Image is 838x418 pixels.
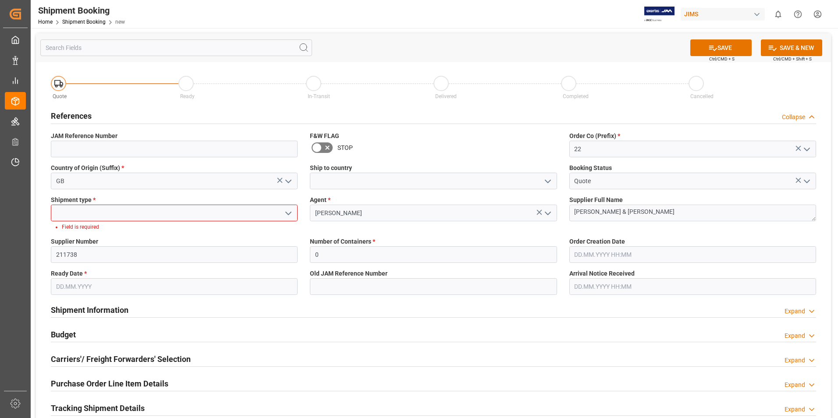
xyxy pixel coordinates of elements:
[51,195,96,205] span: Shipment type
[569,237,625,246] span: Order Creation Date
[51,378,168,390] h2: Purchase Order Line Item Details
[768,4,788,24] button: show 0 new notifications
[51,402,145,414] h2: Tracking Shipment Details
[788,4,808,24] button: Help Center
[569,278,816,295] input: DD.MM.YYYY HH:MM
[773,56,812,62] span: Ctrl/CMD + Shift + S
[799,174,813,188] button: open menu
[310,269,387,278] span: Old JAM Reference Number
[785,331,805,340] div: Expand
[310,163,352,173] span: Ship to country
[310,131,339,141] span: F&W FLAG
[51,353,191,365] h2: Carriers'/ Freight Forwarders' Selection
[62,19,106,25] a: Shipment Booking
[644,7,675,22] img: Exertis%20JAM%20-%20Email%20Logo.jpg_1722504956.jpg
[569,246,816,263] input: DD.MM.YYYY HH:MM
[337,143,353,152] span: STOP
[180,93,195,99] span: Ready
[38,4,125,17] div: Shipment Booking
[38,19,53,25] a: Home
[51,173,298,189] input: Type to search/select
[308,93,330,99] span: In-Transit
[62,223,290,231] li: Field is required
[785,405,805,414] div: Expand
[681,8,765,21] div: JIMS
[569,195,623,205] span: Supplier Full Name
[51,329,76,340] h2: Budget
[310,195,330,205] span: Agent
[53,93,67,99] span: Quote
[690,39,752,56] button: SAVE
[281,174,295,188] button: open menu
[799,142,813,156] button: open menu
[310,237,375,246] span: Number of Containers
[51,237,98,246] span: Supplier Number
[782,113,805,122] div: Collapse
[51,304,128,316] h2: Shipment Information
[563,93,589,99] span: Completed
[785,307,805,316] div: Expand
[540,206,554,220] button: open menu
[435,93,457,99] span: Delivered
[51,110,92,122] h2: References
[785,380,805,390] div: Expand
[681,6,768,22] button: JIMS
[51,131,117,141] span: JAM Reference Number
[569,131,620,141] span: Order Co (Prefix)
[569,163,612,173] span: Booking Status
[785,356,805,365] div: Expand
[51,269,87,278] span: Ready Date
[281,206,295,220] button: open menu
[690,93,714,99] span: Cancelled
[51,163,124,173] span: Country of Origin (Suffix)
[40,39,312,56] input: Search Fields
[569,269,635,278] span: Arrival Notice Received
[761,39,822,56] button: SAVE & NEW
[709,56,735,62] span: Ctrl/CMD + S
[51,278,298,295] input: DD.MM.YYYY
[569,205,816,221] textarea: [PERSON_NAME] & [PERSON_NAME]
[540,174,554,188] button: open menu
